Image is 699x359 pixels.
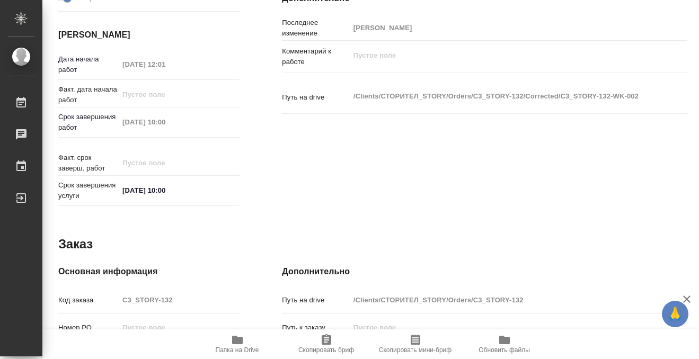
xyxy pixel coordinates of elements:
p: Комментарий к работе [282,46,349,67]
input: Пустое поле [119,155,211,170]
input: Пустое поле [119,114,211,130]
button: Папка на Drive [193,329,282,359]
p: Путь к заказу [282,322,349,333]
input: Пустое поле [350,292,653,308]
span: Обновить файлы [479,346,530,354]
input: Пустое поле [119,87,211,102]
p: Код заказа [58,295,119,306]
p: Дата начала работ [58,54,119,75]
h2: Заказ [58,236,93,253]
textarea: /Clients/СТОРИТЕЛ_STORY/Orders/C3_STORY-132/Corrected/C3_STORY-132-WK-002 [350,87,653,105]
p: Факт. дата начала работ [58,84,119,105]
span: Скопировать мини-бриф [379,346,452,354]
h4: [PERSON_NAME] [58,29,240,41]
h4: Основная информация [58,265,240,278]
button: 🙏 [662,301,688,327]
p: Факт. срок заверш. работ [58,152,119,174]
input: Пустое поле [119,292,240,308]
h4: Дополнительно [282,265,687,278]
span: Скопировать бриф [298,346,354,354]
p: Срок завершения услуги [58,180,119,201]
p: Путь на drive [282,92,349,103]
input: Пустое поле [119,57,211,72]
span: Папка на Drive [216,346,259,354]
input: Пустое поле [350,20,653,35]
p: Номер РО [58,322,119,333]
p: Путь на drive [282,295,349,306]
input: ✎ Введи что-нибудь [119,183,211,198]
p: Срок завершения работ [58,112,119,133]
button: Скопировать бриф [282,329,371,359]
input: Пустое поле [350,320,653,335]
span: 🙏 [666,303,684,325]
button: Обновить файлы [460,329,549,359]
button: Скопировать мини-бриф [371,329,460,359]
input: Пустое поле [119,320,240,335]
p: Последнее изменение [282,17,349,39]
